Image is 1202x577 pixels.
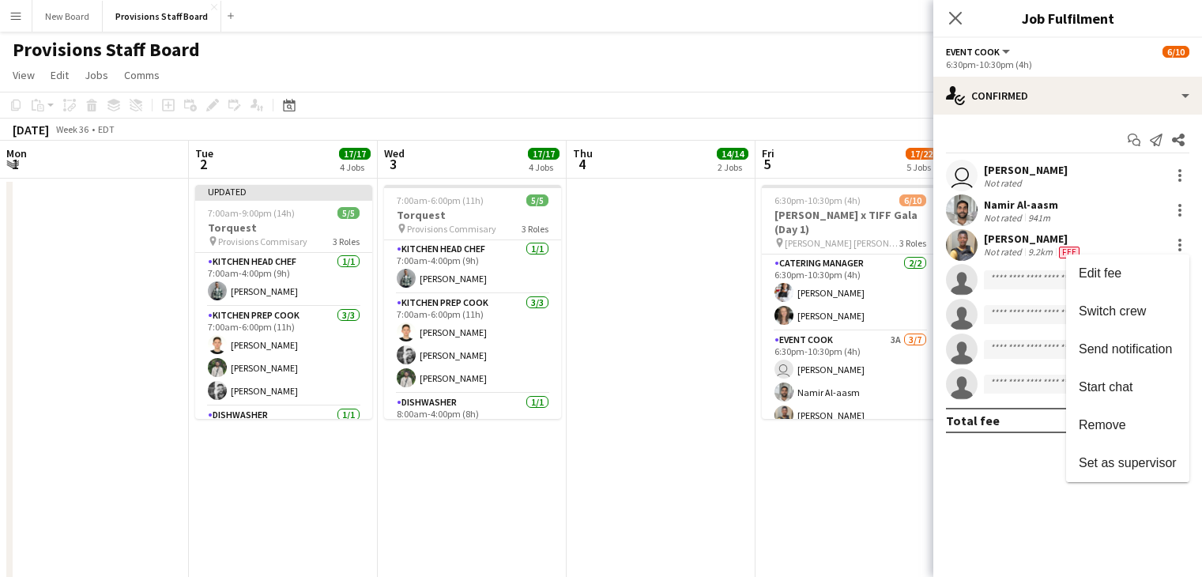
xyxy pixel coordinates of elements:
[1066,406,1189,444] button: Remove
[1066,292,1189,330] button: Switch crew
[1079,304,1146,318] span: Switch crew
[1066,330,1189,368] button: Send notification
[1079,380,1132,394] span: Start chat
[1066,368,1189,406] button: Start chat
[1066,255,1189,292] button: Edit fee
[1079,342,1172,356] span: Send notification
[1066,444,1189,482] button: Set as supervisor
[1079,266,1121,280] span: Edit fee
[1079,418,1126,432] span: Remove
[1079,456,1177,470] span: Set as supervisor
